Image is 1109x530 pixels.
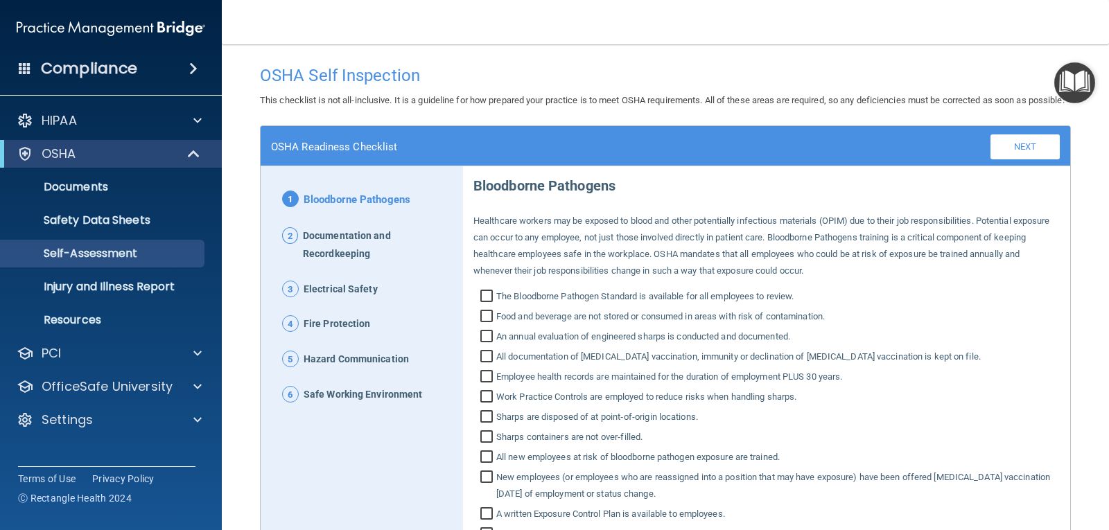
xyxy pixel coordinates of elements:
[42,412,93,428] p: Settings
[260,67,1071,85] h4: OSHA Self Inspection
[480,311,496,325] input: Food and beverage are not stored or consumed in areas with risk of contamination.
[480,391,496,405] input: Work Practice Controls are employed to reduce risks when handling sharps.
[496,369,842,385] span: Employee health records are maintained for the duration of employment PLUS 30 years.
[303,227,453,263] span: Documentation and Recordkeeping
[92,472,155,486] a: Privacy Policy
[9,280,198,294] p: Injury and Illness Report
[282,386,299,403] span: 6
[304,315,371,333] span: Fire Protection
[496,288,794,305] span: The Bloodborne Pathogen Standard is available for all employees to review.
[496,429,643,445] span: Sharps containers are not over‐filled.
[9,313,198,327] p: Resources
[17,345,202,362] a: PCI
[17,15,205,42] img: PMB logo
[17,145,201,162] a: OSHA
[18,472,76,486] a: Terms of Use
[304,281,378,299] span: Electrical Safety
[42,378,173,395] p: OfficeSafe University
[990,134,1060,159] a: Next
[17,412,202,428] a: Settings
[480,472,496,502] input: New employees (or employees who are reassigned into a position that may have exposure) have been ...
[41,59,137,78] h4: Compliance
[480,371,496,385] input: Employee health records are maintained for the duration of employment PLUS 30 years.
[282,351,299,367] span: 5
[480,509,496,522] input: A written Exposure Control Plan is available to employees.
[9,180,198,194] p: Documents
[496,409,698,425] span: Sharps are disposed of at point‐of‐origin locations.
[282,281,299,297] span: 3
[17,112,202,129] a: HIPAA
[304,191,410,210] span: Bloodborne Pathogens
[496,348,981,365] span: All documentation of [MEDICAL_DATA] vaccination, immunity or declination of [MEDICAL_DATA] vaccin...
[304,351,409,369] span: Hazard Communication
[1054,62,1095,103] button: Open Resource Center
[496,328,790,345] span: An annual evaluation of engineered sharps is conducted and documented.
[480,452,496,466] input: All new employees at risk of bloodborne pathogen exposure are trained.
[496,308,825,325] span: Food and beverage are not stored or consumed in areas with risk of contamination.
[260,95,1065,105] span: This checklist is not all-inclusive. It is a guideline for how prepared your practice is to meet ...
[496,389,796,405] span: Work Practice Controls are employed to reduce risks when handling sharps.
[42,112,77,129] p: HIPAA
[9,247,198,260] p: Self-Assessment
[473,213,1060,279] p: Healthcare workers may be exposed to blood and other potentially infectious materials (OPIM) due ...
[282,227,298,244] span: 2
[42,145,76,162] p: OSHA
[282,191,299,207] span: 1
[473,166,1060,199] p: Bloodborne Pathogens
[17,378,202,395] a: OfficeSafe University
[480,412,496,425] input: Sharps are disposed of at point‐of‐origin locations.
[496,469,1060,502] span: New employees (or employees who are reassigned into a position that may have exposure) have been ...
[496,449,780,466] span: All new employees at risk of bloodborne pathogen exposure are trained.
[496,506,725,522] span: A written Exposure Control Plan is available to employees.
[271,141,397,153] h4: OSHA Readiness Checklist
[304,386,422,404] span: Safe Working Environment
[480,291,496,305] input: The Bloodborne Pathogen Standard is available for all employees to review.
[42,345,61,362] p: PCI
[480,432,496,445] input: Sharps containers are not over‐filled.
[18,491,132,505] span: Ⓒ Rectangle Health 2024
[9,213,198,227] p: Safety Data Sheets
[282,315,299,332] span: 4
[480,351,496,365] input: All documentation of [MEDICAL_DATA] vaccination, immunity or declination of [MEDICAL_DATA] vaccin...
[480,331,496,345] input: An annual evaluation of engineered sharps is conducted and documented.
